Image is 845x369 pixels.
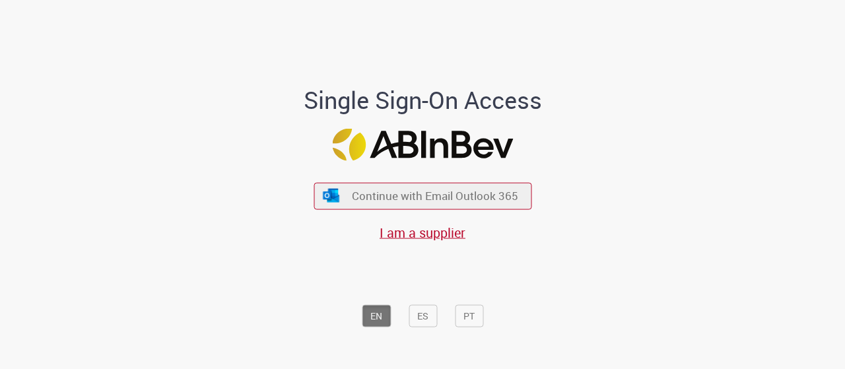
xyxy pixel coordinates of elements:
[332,129,513,161] img: Logo ABInBev
[352,188,518,203] span: Continue with Email Outlook 365
[362,304,391,327] button: EN
[409,304,437,327] button: ES
[455,304,483,327] button: PT
[240,86,606,113] h1: Single Sign-On Access
[314,182,531,209] button: ícone Azure/Microsoft 360 Continue with Email Outlook 365
[322,189,341,203] img: ícone Azure/Microsoft 360
[380,223,465,241] a: I am a supplier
